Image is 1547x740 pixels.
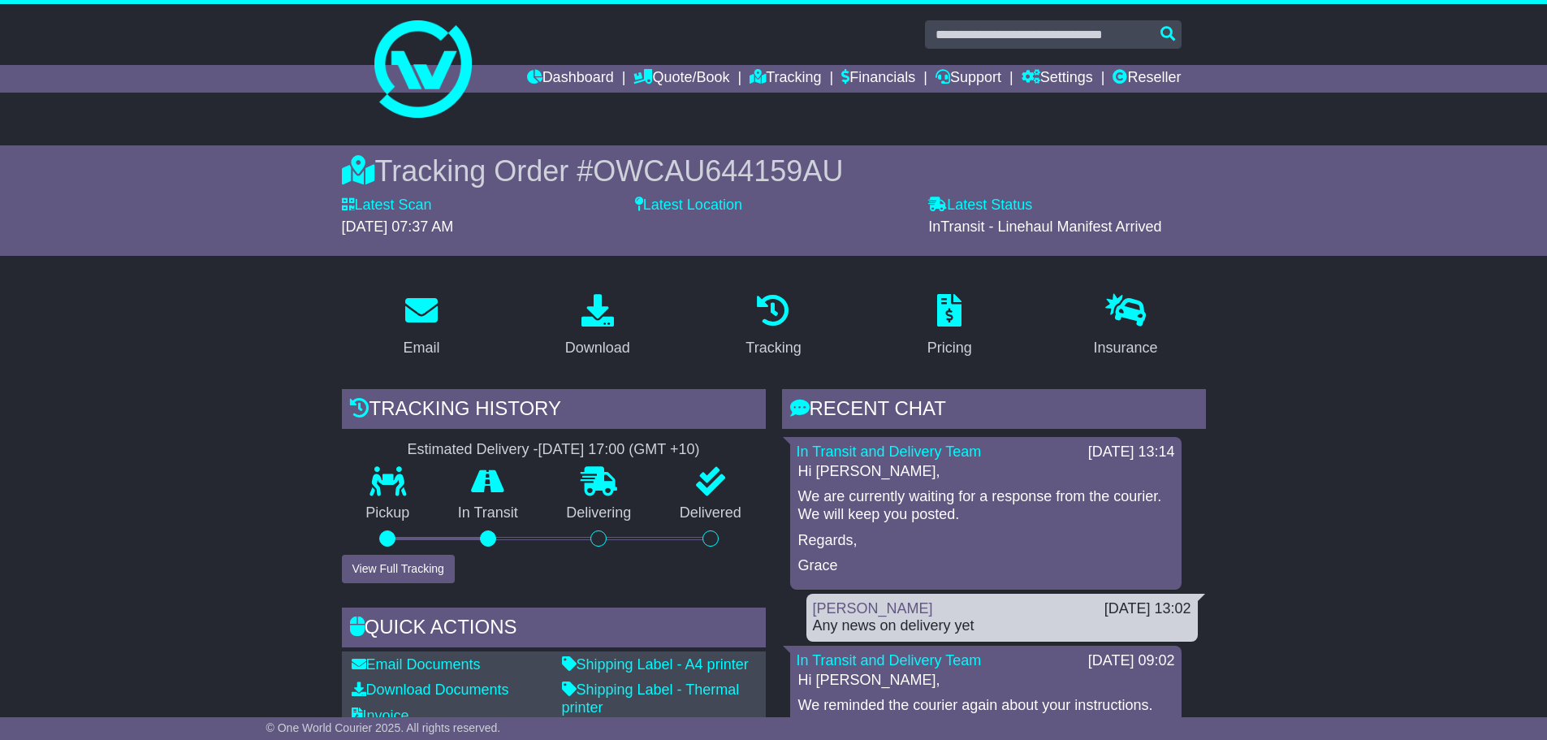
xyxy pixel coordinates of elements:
[392,288,450,365] a: Email
[542,504,656,522] p: Delivering
[1094,337,1158,359] div: Insurance
[342,555,455,583] button: View Full Tracking
[797,444,982,460] a: In Transit and Delivery Team
[342,219,454,235] span: [DATE] 07:37 AM
[798,532,1173,550] p: Regards,
[1022,65,1093,93] a: Settings
[633,65,729,93] a: Quote/Book
[928,219,1161,235] span: InTransit - Linehaul Manifest Arrived
[266,721,501,734] span: © One World Courier 2025. All rights reserved.
[735,288,811,365] a: Tracking
[352,682,509,698] a: Download Documents
[813,600,933,617] a: [PERSON_NAME]
[782,389,1206,433] div: RECENT CHAT
[562,656,749,673] a: Shipping Label - A4 printer
[750,65,821,93] a: Tracking
[352,656,481,673] a: Email Documents
[555,288,641,365] a: Download
[927,337,972,359] div: Pricing
[798,463,1173,481] p: Hi [PERSON_NAME],
[797,652,982,669] a: In Transit and Delivery Team
[1104,600,1191,618] div: [DATE] 13:02
[1113,65,1181,93] a: Reseller
[342,389,766,433] div: Tracking history
[798,557,1173,575] p: Grace
[434,504,542,522] p: In Transit
[403,337,439,359] div: Email
[1083,288,1169,365] a: Insurance
[745,337,801,359] div: Tracking
[841,65,915,93] a: Financials
[1088,652,1175,670] div: [DATE] 09:02
[655,504,766,522] p: Delivered
[936,65,1001,93] a: Support
[342,154,1206,188] div: Tracking Order #
[798,697,1173,732] p: We reminded the courier again about your instructions. Thank you.
[342,608,766,651] div: Quick Actions
[562,682,740,716] a: Shipping Label - Thermal printer
[352,708,409,724] a: Invoice
[342,441,766,459] div: Estimated Delivery -
[928,197,1032,214] label: Latest Status
[798,672,1173,690] p: Hi [PERSON_NAME],
[565,337,630,359] div: Download
[342,197,432,214] label: Latest Scan
[813,617,1191,635] div: Any news on delivery yet
[538,441,700,459] div: [DATE] 17:00 (GMT +10)
[1088,444,1175,461] div: [DATE] 13:14
[527,65,614,93] a: Dashboard
[593,154,843,188] span: OWCAU644159AU
[342,504,434,522] p: Pickup
[917,288,983,365] a: Pricing
[635,197,742,214] label: Latest Location
[798,488,1173,523] p: We are currently waiting for a response from the courier. We will keep you posted.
